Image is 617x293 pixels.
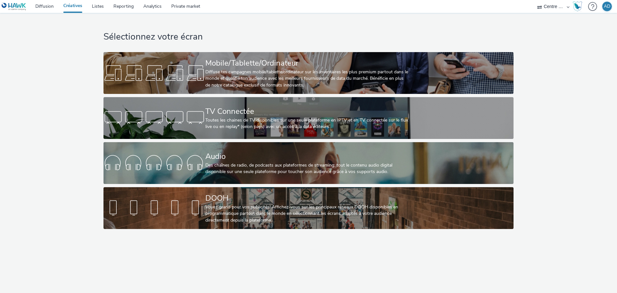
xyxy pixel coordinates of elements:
[103,97,513,139] a: TV ConnectéeToutes les chaines de TV disponibles sur une seule plateforme en IPTV et en TV connec...
[205,58,409,69] div: Mobile/Tablette/Ordinateur
[103,31,513,43] h1: Sélectionnez votre écran
[205,162,409,175] div: Des chaînes de radio, de podcasts aux plateformes de streaming: tout le contenu audio digital dis...
[205,106,409,117] div: TV Connectée
[573,1,585,12] a: Hawk Academy
[604,2,610,11] div: AD
[205,204,409,224] div: Voyez grand pour vos publicités! Affichez-vous sur les principaux réseaux DOOH disponibles en pro...
[103,52,513,94] a: Mobile/Tablette/OrdinateurDiffuse tes campagnes mobile/tablette/ordinateur sur les inventaires le...
[103,187,513,229] a: DOOHVoyez grand pour vos publicités! Affichez-vous sur les principaux réseaux DOOH disponibles en...
[205,151,409,162] div: Audio
[103,142,513,184] a: AudioDes chaînes de radio, de podcasts aux plateformes de streaming: tout le contenu audio digita...
[2,3,26,11] img: undefined Logo
[205,193,409,204] div: DOOH
[205,117,409,130] div: Toutes les chaines de TV disponibles sur une seule plateforme en IPTV et en TV connectée sur le f...
[205,69,409,88] div: Diffuse tes campagnes mobile/tablette/ordinateur sur les inventaires les plus premium partout dan...
[573,1,582,12] img: Hawk Academy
